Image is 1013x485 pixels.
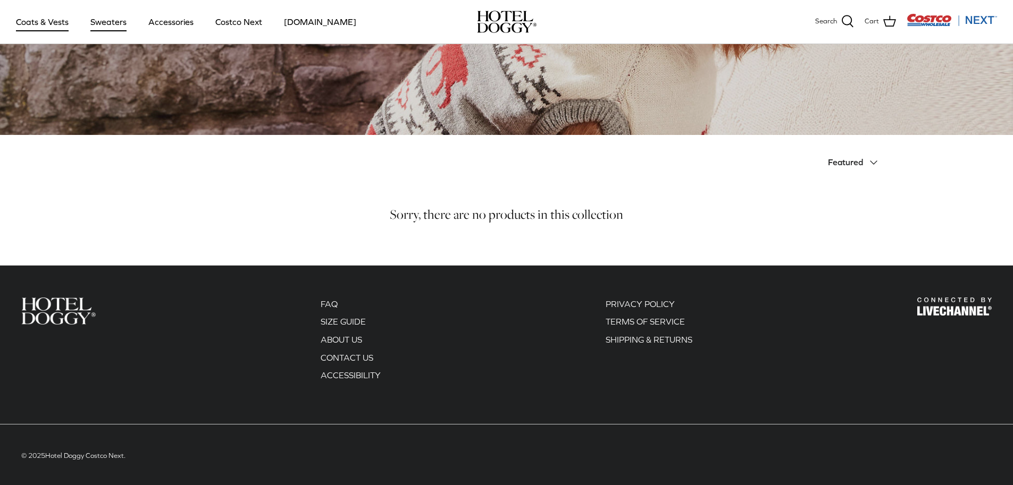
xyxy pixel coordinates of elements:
[274,4,366,40] a: [DOMAIN_NAME]
[81,4,136,40] a: Sweaters
[21,452,125,460] span: © 2025 .
[6,4,78,40] a: Coats & Vests
[139,4,203,40] a: Accessories
[477,11,537,33] a: hoteldoggy.com hoteldoggycom
[828,157,863,167] span: Featured
[321,353,373,362] a: CONTACT US
[606,299,675,309] a: PRIVACY POLICY
[477,11,537,33] img: hoteldoggycom
[321,317,366,326] a: SIZE GUIDE
[321,335,362,344] a: ABOUT US
[606,335,692,344] a: SHIPPING & RETURNS
[321,370,381,380] a: ACCESSIBILITY
[815,16,837,27] span: Search
[595,297,703,387] div: Secondary navigation
[907,13,997,27] img: Costco Next
[206,4,272,40] a: Costco Next
[828,151,884,174] button: Featured
[917,297,992,316] img: Hotel Doggy Costco Next
[321,299,338,309] a: FAQ
[865,15,896,29] a: Cart
[129,206,884,223] h5: Sorry, there are no products in this collection
[907,20,997,28] a: Visit Costco Next
[865,16,879,27] span: Cart
[21,297,96,325] img: Hotel Doggy Costco Next
[815,15,854,29] a: Search
[606,317,685,326] a: TERMS OF SERVICE
[310,297,391,387] div: Secondary navigation
[45,452,124,460] a: Hotel Doggy Costco Next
